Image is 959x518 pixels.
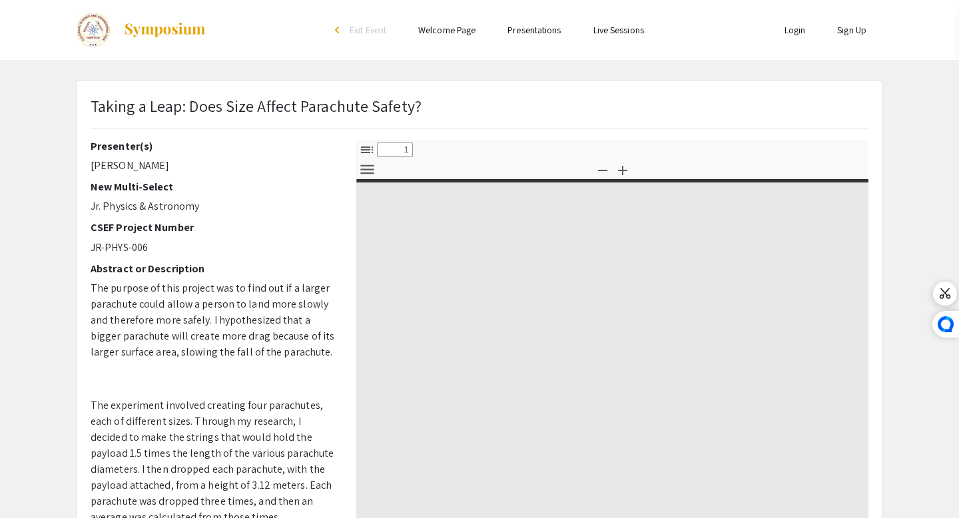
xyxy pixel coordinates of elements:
[91,180,336,193] h2: New Multi-Select
[335,26,343,34] div: arrow_back_ios
[356,140,378,159] button: Toggle Sidebar
[91,221,336,234] h2: CSEF Project Number
[77,13,206,47] a: The 2024 Colorado Science & Engineering Fair
[91,198,336,214] p: Jr. Physics & Astronomy
[507,24,561,36] a: Presentations
[123,22,206,38] img: Symposium by ForagerOne
[593,24,644,36] a: Live Sessions
[837,24,866,36] a: Sign Up
[418,24,476,36] a: Welcome Page
[91,158,336,174] p: [PERSON_NAME]
[91,240,336,256] p: JR-PHYS-006
[591,160,614,179] button: Zoom Out
[77,13,110,47] img: The 2024 Colorado Science & Engineering Fair
[611,160,634,179] button: Zoom In
[350,24,386,36] span: Exit Event
[356,160,378,179] button: Tools
[91,140,336,152] h2: Presenter(s)
[91,262,336,275] h2: Abstract or Description
[785,24,806,36] a: Login
[91,281,334,359] span: The purpose of this project was to find out if a larger parachute could allow a person to land mo...
[91,95,422,117] span: Taking a Leap: Does Size Affect Parachute Safety?
[377,142,413,157] input: Page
